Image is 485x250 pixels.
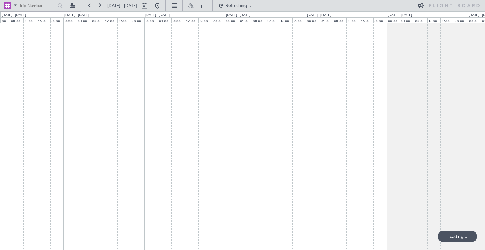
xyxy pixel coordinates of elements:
div: 16:00 [117,17,131,23]
div: 00:00 [387,17,400,23]
div: [DATE] - [DATE] [64,13,89,18]
div: 20:00 [454,17,468,23]
div: 00:00 [144,17,158,23]
div: 20:00 [373,17,387,23]
div: 16:00 [37,17,50,23]
div: 12:00 [427,17,441,23]
div: 00:00 [468,17,481,23]
div: 20:00 [131,17,145,23]
div: 12:00 [346,17,360,23]
div: [DATE] - [DATE] [145,13,170,18]
div: [DATE] - [DATE] [307,13,331,18]
div: 04:00 [77,17,91,23]
div: 16:00 [440,17,454,23]
div: 08:00 [10,17,23,23]
div: 20:00 [212,17,225,23]
div: 20:00 [292,17,306,23]
button: Refreshing... [216,1,254,11]
div: 16:00 [198,17,212,23]
div: 12:00 [266,17,279,23]
div: [DATE] - [DATE] [388,13,412,18]
div: 20:00 [50,17,64,23]
span: [DATE] - [DATE] [107,3,137,9]
div: 08:00 [252,17,266,23]
div: 12:00 [104,17,117,23]
div: 16:00 [279,17,293,23]
div: 04:00 [400,17,414,23]
div: 08:00 [333,17,346,23]
span: Refreshing... [225,3,252,8]
div: 04:00 [320,17,333,23]
div: [DATE] - [DATE] [2,13,26,18]
div: 08:00 [171,17,185,23]
div: 04:00 [239,17,252,23]
div: 12:00 [23,17,37,23]
div: 00:00 [306,17,320,23]
div: 16:00 [360,17,373,23]
div: 00:00 [63,17,77,23]
div: 00:00 [225,17,239,23]
input: Trip Number [19,1,56,10]
div: [DATE] - [DATE] [226,13,250,18]
div: 12:00 [185,17,198,23]
div: 04:00 [158,17,171,23]
div: 08:00 [91,17,104,23]
div: Loading... [438,231,477,242]
div: 08:00 [414,17,427,23]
